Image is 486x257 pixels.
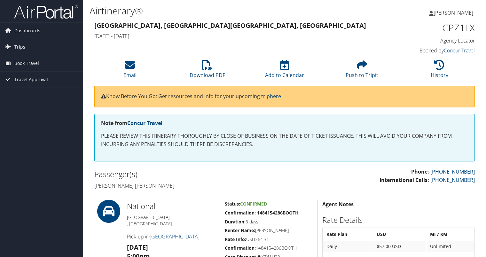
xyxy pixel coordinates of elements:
h2: National [127,201,215,212]
strong: Duration: [225,219,246,225]
img: airportal-logo.png [14,4,78,19]
strong: Rate Info: [225,236,246,242]
h5: 1484154286BOOTH [225,245,312,251]
span: [PERSON_NAME] [434,9,473,16]
span: Confirmed [240,201,267,207]
h2: Rate Details [322,214,475,225]
h4: [PERSON_NAME] [PERSON_NAME] [94,182,280,189]
strong: Status: [225,201,240,207]
a: Concur Travel [127,120,162,127]
h1: Airtinerary® [90,4,349,18]
strong: Confirmation: 1484154286BOOTH [225,210,299,216]
a: [PHONE_NUMBER] [430,176,475,183]
a: History [431,63,448,79]
h5: 3 days [225,219,312,225]
strong: Agent Notes [322,201,354,208]
strong: Note from [101,120,162,127]
h5: USD264.31 [225,236,312,243]
a: Concur Travel [444,47,475,54]
strong: Phone: [411,168,429,175]
strong: Renter Name: [225,227,255,233]
h2: Passenger(s) [94,169,280,180]
h4: Pick-up @ [127,233,215,240]
th: USD [373,229,426,240]
strong: [DATE] [127,243,148,252]
h5: [PERSON_NAME] [225,227,312,234]
a: [PHONE_NUMBER] [430,168,475,175]
h4: [DATE] - [DATE] [94,33,377,40]
p: Know Before You Go: Get resources and info for your upcoming trip [101,92,468,101]
a: [PERSON_NAME] [429,3,480,22]
strong: Confirmation: [225,245,256,251]
h5: [GEOGRAPHIC_DATA] , [GEOGRAPHIC_DATA] [127,214,215,227]
span: Travel Approval [14,72,48,88]
a: Email [123,63,137,79]
th: MI / KM [427,229,474,240]
h4: Booked by [387,47,475,54]
span: Book Travel [14,55,39,71]
span: Trips [14,39,25,55]
td: Daily [323,241,373,252]
h4: Agency Locator [387,37,475,44]
a: Push to Tripit [346,63,378,79]
a: [GEOGRAPHIC_DATA] [150,233,200,240]
h1: CPZ1LX [387,21,475,35]
span: Dashboards [14,23,40,39]
th: Rate Plan [323,229,373,240]
td: $57.00 USD [373,241,426,252]
a: here [270,93,281,100]
td: Unlimited [427,241,474,252]
strong: International Calls: [380,176,429,183]
strong: [GEOGRAPHIC_DATA], [GEOGRAPHIC_DATA] [GEOGRAPHIC_DATA], [GEOGRAPHIC_DATA] [94,21,366,30]
a: Download PDF [190,63,225,79]
a: Add to Calendar [265,63,304,79]
p: PLEASE REVIEW THIS ITINERARY THOROUGHLY BY CLOSE OF BUSINESS ON THE DATE OF TICKET ISSUANCE. THIS... [101,132,468,148]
